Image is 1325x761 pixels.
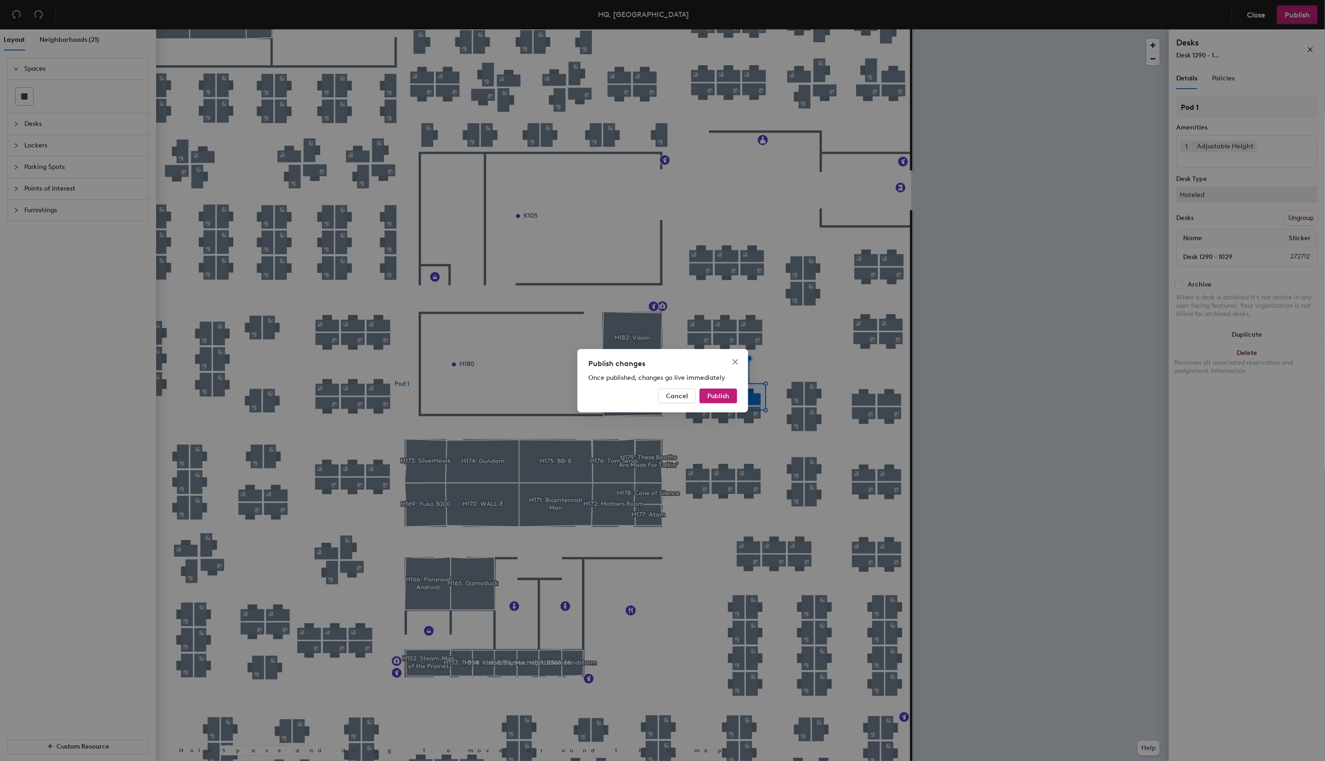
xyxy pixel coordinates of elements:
[588,374,725,382] span: Once published, changes go live immediately
[728,355,743,369] button: Close
[666,392,688,400] span: Cancel
[658,389,696,403] button: Cancel
[728,358,743,366] span: Close
[588,358,737,369] div: Publish changes
[699,389,737,403] button: Publish
[707,392,729,400] span: Publish
[732,358,739,366] span: close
